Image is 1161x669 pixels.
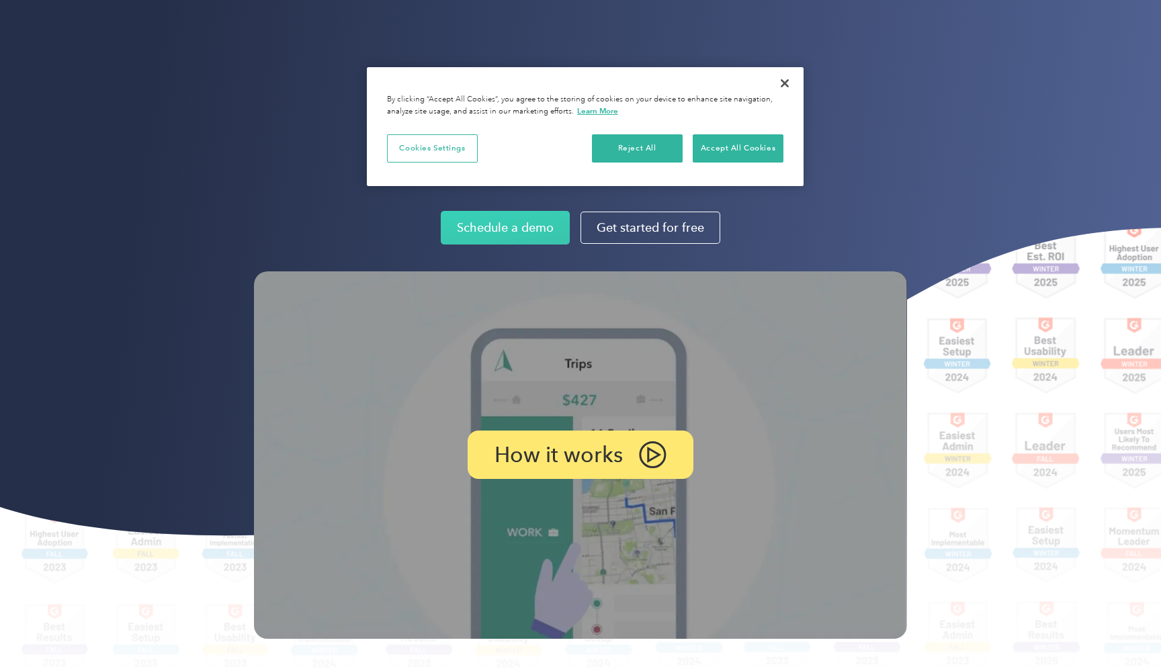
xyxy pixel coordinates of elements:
[367,67,804,186] div: Privacy
[441,211,570,244] a: Schedule a demo
[387,134,478,163] button: Cookies Settings
[367,67,804,186] div: Cookie banner
[770,69,800,98] button: Close
[693,134,783,163] button: Accept All Cookies
[577,106,618,116] a: More information about your privacy, opens in a new tab
[592,134,683,163] button: Reject All
[580,212,720,244] a: Get started for free
[387,94,783,118] div: By clicking “Accept All Cookies”, you agree to the storing of cookies on your device to enhance s...
[494,445,623,464] p: How it works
